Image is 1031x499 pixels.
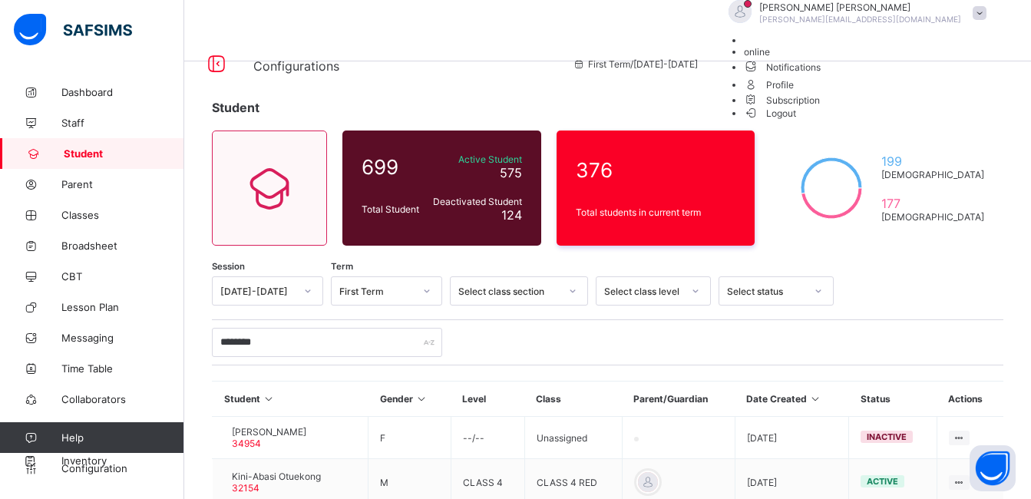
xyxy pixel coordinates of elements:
span: Time Table [61,362,184,375]
li: dropdown-list-item-buttom-7 [744,106,994,119]
span: Session [212,261,245,272]
li: dropdown-list-item-null-0 [744,35,994,46]
td: [DATE] [735,417,849,459]
th: Parent/Guardian [622,382,735,417]
span: Messaging [61,332,184,344]
th: Status [849,382,937,417]
div: Select status [727,286,805,297]
span: Parent [61,178,184,190]
span: Dashboard [61,86,184,98]
div: [DATE]-[DATE] [220,286,295,297]
span: 124 [501,207,522,223]
span: Staff [61,117,184,129]
i: Sort in Ascending Order [809,393,822,405]
li: dropdown-list-item-text-3 [744,58,994,75]
button: Open asap [970,445,1016,491]
span: Deactivated Student [431,196,522,207]
span: Logout [744,105,797,121]
span: session/term information [573,58,698,70]
div: First Term [339,286,414,297]
th: Date Created [735,382,849,417]
span: active [867,476,898,487]
span: Configurations [253,58,339,74]
span: 199 [881,154,984,169]
span: Broadsheet [61,240,184,252]
span: Term [331,261,353,272]
span: 177 [881,196,984,211]
span: 376 [576,158,736,182]
li: dropdown-list-item-null-2 [744,46,994,58]
td: Unassigned [524,417,622,459]
span: Configuration [61,462,183,474]
span: [PERSON_NAME] [232,426,306,438]
span: Lesson Plan [61,301,184,313]
span: 34954 [232,438,261,449]
td: F [368,417,451,459]
div: Total Student [358,200,427,219]
span: Kini-Abasi Otuekong [232,471,321,482]
div: Select class section [458,286,560,297]
i: Sort in Ascending Order [263,393,276,405]
span: Subscription [744,94,821,106]
span: Total students in current term [576,207,736,218]
span: Student [64,147,184,160]
img: safsims [14,14,132,46]
span: CBT [61,270,184,283]
div: Select class level [604,286,682,297]
li: dropdown-list-item-text-4 [744,75,994,93]
span: Student [212,100,259,115]
th: Gender [368,382,451,417]
td: --/-- [451,417,524,459]
span: [PERSON_NAME] [PERSON_NAME] [759,2,961,13]
span: [DEMOGRAPHIC_DATA] [881,211,984,223]
span: 699 [362,155,423,179]
span: [PERSON_NAME][EMAIL_ADDRESS][DOMAIN_NAME] [759,15,961,24]
th: Level [451,382,524,417]
span: Classes [61,209,184,221]
span: online [744,46,770,58]
th: Student [213,382,368,417]
th: Class [524,382,622,417]
span: 575 [500,165,522,180]
li: dropdown-list-item-null-6 [744,93,994,106]
span: inactive [867,431,907,442]
span: Profile [744,75,994,93]
span: Help [61,431,183,444]
span: Active Student [431,154,522,165]
i: Sort in Ascending Order [415,393,428,405]
span: [DEMOGRAPHIC_DATA] [881,169,984,180]
span: Collaborators [61,393,184,405]
th: Actions [937,382,1003,417]
span: 32154 [232,482,259,494]
span: Notifications [744,58,994,75]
